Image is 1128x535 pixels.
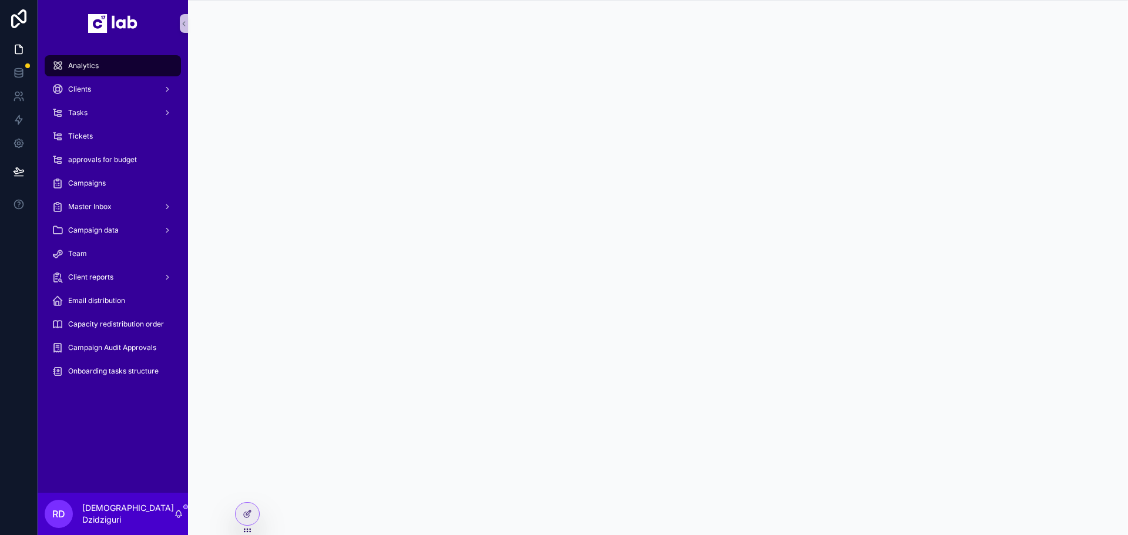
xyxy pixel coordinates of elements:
[82,502,174,526] p: [DEMOGRAPHIC_DATA] Dzidziguri
[52,507,65,521] span: RD
[68,61,99,70] span: Analytics
[68,366,159,376] span: Onboarding tasks structure
[45,173,181,194] a: Campaigns
[45,243,181,264] a: Team
[68,343,156,352] span: Campaign Audit Approvals
[68,296,125,305] span: Email distribution
[38,47,188,397] div: scrollable content
[45,290,181,311] a: Email distribution
[68,272,113,282] span: Client reports
[45,314,181,335] a: Capacity redistribution order
[68,132,93,141] span: Tickets
[45,337,181,358] a: Campaign Audit Approvals
[68,85,91,94] span: Clients
[88,14,137,33] img: App logo
[45,149,181,170] a: approvals for budget
[68,108,88,117] span: Tasks
[68,179,106,188] span: Campaigns
[68,249,87,258] span: Team
[45,361,181,382] a: Onboarding tasks structure
[68,226,119,235] span: Campaign data
[45,196,181,217] a: Master Inbox
[68,319,164,329] span: Capacity redistribution order
[45,102,181,123] a: Tasks
[45,79,181,100] a: Clients
[45,55,181,76] a: Analytics
[45,267,181,288] a: Client reports
[45,220,181,241] a: Campaign data
[45,126,181,147] a: Tickets
[68,155,137,164] span: approvals for budget
[68,202,112,211] span: Master Inbox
